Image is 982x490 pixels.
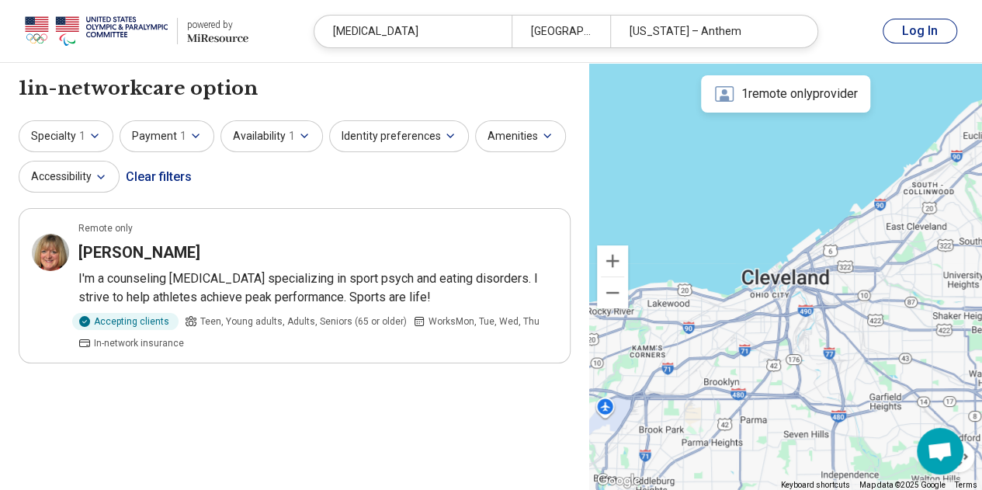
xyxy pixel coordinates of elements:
h1: 1 in-network care option [19,75,258,102]
span: Teen, Young adults, Adults, Seniors (65 or older) [200,315,407,328]
button: Zoom in [597,245,628,276]
button: Payment1 [120,120,214,152]
div: 1 remote only provider [701,75,870,113]
p: I'm a counseling [MEDICAL_DATA] specializing in sport psych and eating disorders. I strive to hel... [78,269,557,307]
div: [MEDICAL_DATA] [314,16,512,47]
h3: [PERSON_NAME] [78,242,200,263]
button: Identity preferences [329,120,469,152]
span: 1 [180,128,186,144]
span: 1 [289,128,295,144]
button: Zoom out [597,277,628,308]
button: Log In [883,19,957,43]
button: Accessibility [19,161,120,193]
div: [US_STATE] – Anthem [610,16,807,47]
span: Map data ©2025 Google [859,481,946,489]
div: Clear filters [126,158,192,196]
button: Availability1 [220,120,323,152]
a: Terms (opens in new tab) [955,481,977,489]
button: Specialty1 [19,120,113,152]
div: Accepting clients [72,313,179,330]
button: Amenities [475,120,566,152]
p: Remote only [78,221,133,235]
span: In-network insurance [94,336,184,350]
div: [GEOGRAPHIC_DATA], [GEOGRAPHIC_DATA] [512,16,610,47]
span: Works Mon, Tue, Wed, Thu [429,315,540,328]
div: powered by [187,18,248,32]
img: USOPC [25,12,168,50]
a: USOPCpowered by [25,12,248,50]
span: 1 [79,128,85,144]
a: Open chat [917,428,963,474]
